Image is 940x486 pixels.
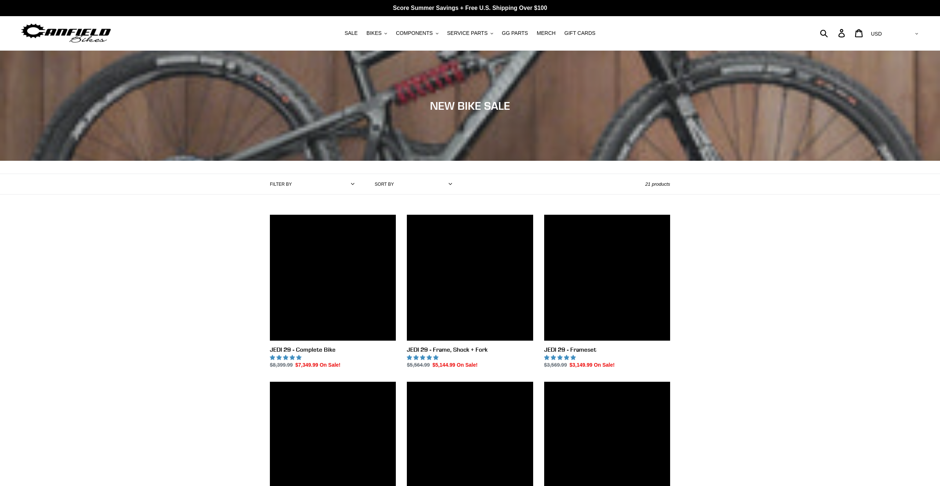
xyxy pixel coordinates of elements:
button: COMPONENTS [392,28,442,38]
button: SERVICE PARTS [443,28,496,38]
span: SALE [344,30,358,36]
a: MERCH [533,28,559,38]
span: COMPONENTS [396,30,433,36]
span: BIKES [366,30,382,36]
img: Canfield Bikes [20,22,112,45]
input: Search [824,25,843,41]
span: GIFT CARDS [564,30,596,36]
span: NEW BIKE SALE [430,99,510,112]
label: Filter by [270,181,292,188]
span: 21 products [645,181,670,187]
span: GG PARTS [502,30,528,36]
a: GIFT CARDS [561,28,599,38]
label: Sort by [375,181,394,188]
span: MERCH [537,30,556,36]
span: SERVICE PARTS [447,30,487,36]
button: BIKES [363,28,391,38]
a: SALE [341,28,361,38]
a: GG PARTS [498,28,532,38]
